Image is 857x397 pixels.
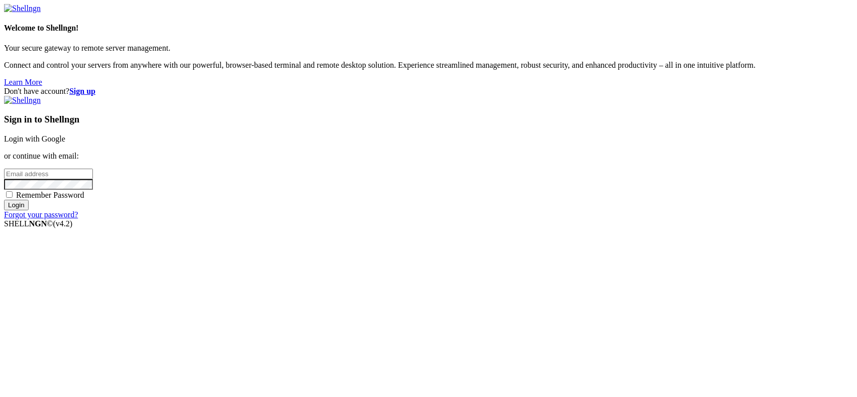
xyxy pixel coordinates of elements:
img: Shellngn [4,96,41,105]
input: Remember Password [6,191,13,198]
img: Shellngn [4,4,41,13]
div: Don't have account? [4,87,853,96]
b: NGN [29,219,47,228]
h4: Welcome to Shellngn! [4,24,853,33]
a: Learn More [4,78,42,86]
p: or continue with email: [4,152,853,161]
p: Your secure gateway to remote server management. [4,44,853,53]
p: Connect and control your servers from anywhere with our powerful, browser-based terminal and remo... [4,61,853,70]
span: SHELL © [4,219,72,228]
a: Sign up [69,87,95,95]
span: 4.2.0 [53,219,73,228]
input: Login [4,200,29,210]
a: Forgot your password? [4,210,78,219]
a: Login with Google [4,135,65,143]
span: Remember Password [16,191,84,199]
h3: Sign in to Shellngn [4,114,853,125]
input: Email address [4,169,93,179]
